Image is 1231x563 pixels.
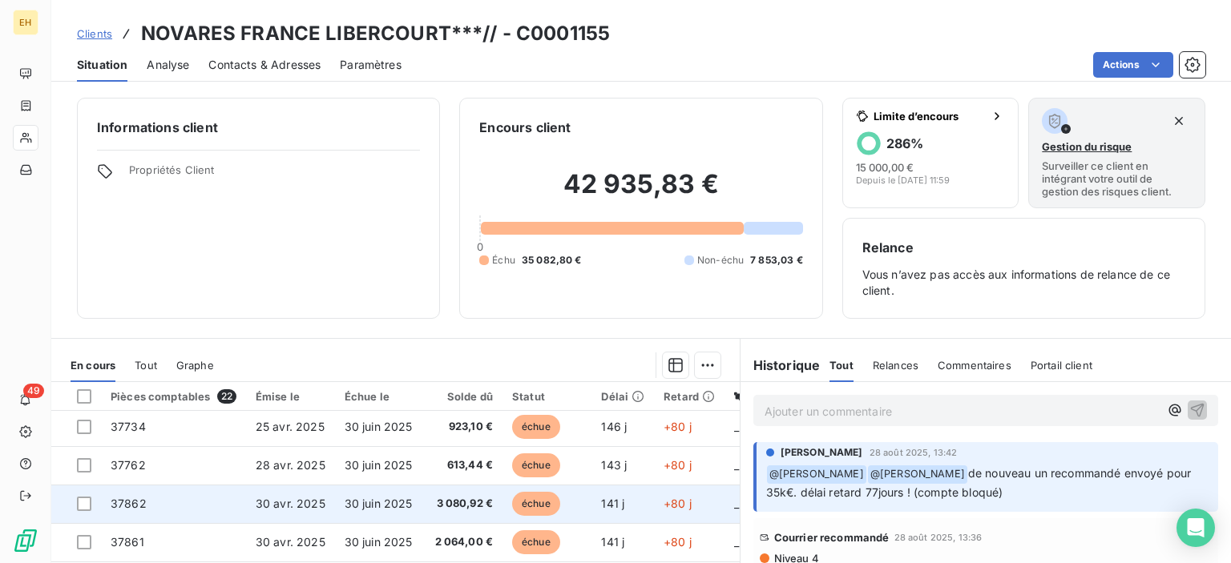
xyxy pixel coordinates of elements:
span: 143 j [601,458,627,472]
div: Chorus Pro [734,390,808,403]
button: Gestion du risqueSurveiller ce client en intégrant votre outil de gestion des risques client. [1028,98,1205,208]
span: Graphe [176,359,214,372]
span: Situation [77,57,127,73]
span: 28 avr. 2025 [256,458,325,472]
button: Actions [1093,52,1173,78]
span: 25 avr. 2025 [256,420,325,433]
span: 141 j [601,535,624,549]
span: 2 064,00 € [435,534,494,550]
div: Solde dû [435,390,494,403]
div: Pièces comptables [111,389,236,404]
span: @ [PERSON_NAME] [868,465,967,484]
span: 0 [477,240,483,253]
span: +80 j [664,458,692,472]
span: échue [512,415,560,439]
span: 30 juin 2025 [345,458,413,472]
span: 7 853,03 € [750,253,803,267]
span: Courrier recommandé [774,531,890,544]
span: Échu [492,253,515,267]
span: 37734 [111,420,146,433]
span: 923,10 € [435,419,494,435]
span: 146 j [601,420,627,433]
span: Depuis le [DATE] 11:59 [856,175,950,185]
span: échue [512,492,560,516]
span: Portail client [1031,359,1092,372]
div: Retard [664,390,715,403]
span: Gestion du risque [1042,140,1132,153]
span: 15 000,00 € [856,161,914,174]
span: Paramètres [340,57,402,73]
span: Contacts & Adresses [208,57,321,73]
span: 30 avr. 2025 [256,535,325,549]
h3: NOVARES FRANCE LIBERCOURT***// - C0001155 [141,19,610,48]
span: Limite d’encours [874,110,985,123]
h2: 42 935,83 € [479,168,802,216]
span: _ [734,420,739,433]
div: Échue le [345,390,416,403]
span: Analyse [147,57,189,73]
span: 141 j [601,497,624,510]
span: 30 juin 2025 [345,535,413,549]
span: Commentaires [938,359,1011,372]
div: Émise le [256,390,325,403]
span: Tout [829,359,854,372]
span: 22 [217,389,236,404]
h6: 286 % [886,135,923,151]
span: En cours [71,359,115,372]
div: Vous n’avez pas accès aux informations de relance de ce client. [862,238,1185,299]
span: Relances [873,359,918,372]
span: 613,44 € [435,457,494,473]
span: _ [734,497,739,510]
span: 37762 [111,458,146,472]
span: Propriétés Client [129,163,420,186]
h6: Historique [741,356,821,375]
button: Limite d’encours286%15 000,00 €Depuis le [DATE] 11:59 [842,98,1019,208]
span: +80 j [664,497,692,510]
span: [PERSON_NAME] [781,445,863,460]
span: 35 082,80 € [522,253,582,267]
span: 37862 [111,497,147,510]
div: Open Intercom Messenger [1177,509,1215,547]
span: +80 j [664,535,692,549]
img: Logo LeanPay [13,528,38,553]
h6: Encours client [479,118,571,137]
div: Délai [601,390,644,403]
span: Non-échu [697,253,744,267]
span: échue [512,453,560,477]
span: +80 j [664,420,692,433]
div: Statut [512,390,582,403]
h6: Relance [862,238,1185,257]
span: 30 avr. 2025 [256,497,325,510]
span: 49 [23,384,44,398]
span: 30 juin 2025 [345,420,413,433]
span: Surveiller ce client en intégrant votre outil de gestion des risques client. [1042,159,1192,198]
span: 28 août 2025, 13:42 [870,448,958,457]
span: 37861 [111,535,144,549]
span: 30 juin 2025 [345,497,413,510]
span: échue [512,530,560,554]
span: de nouveau un recommandé envoyé pour 35k€. délai retard 77jours ! (compte bloqué) [766,466,1195,499]
span: @ [PERSON_NAME] [767,465,866,484]
span: 3 080,92 € [435,496,494,512]
span: Tout [135,359,157,372]
a: Clients [77,26,112,42]
h6: Informations client [97,118,420,137]
span: _ [734,458,739,472]
span: Clients [77,27,112,40]
span: 28 août 2025, 13:36 [894,533,983,542]
span: _ [734,535,739,549]
div: EH [13,10,38,35]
